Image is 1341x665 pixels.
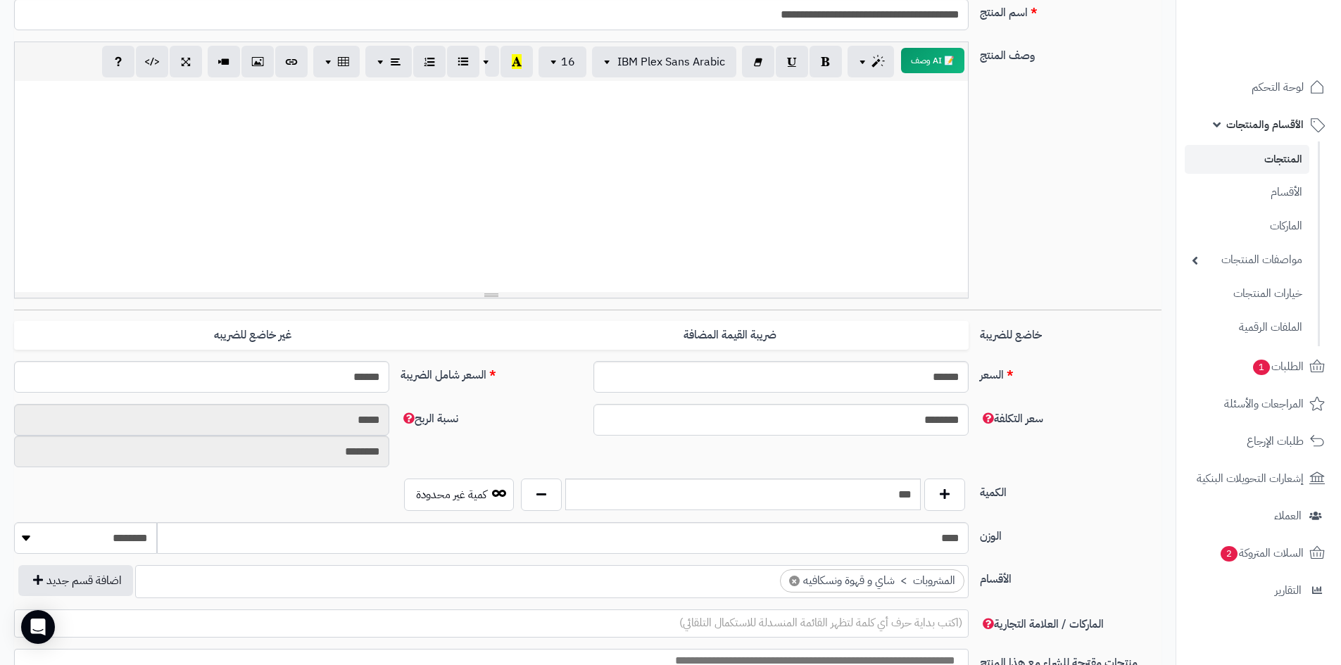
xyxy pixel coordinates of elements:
a: الأقسام [1185,177,1309,208]
span: لوحة التحكم [1252,77,1304,97]
span: الأقسام والمنتجات [1226,115,1304,134]
a: لوحة التحكم [1185,70,1333,104]
div: Open Intercom Messenger [21,610,55,644]
button: 16 [539,46,586,77]
label: وصف المنتج [974,42,1167,64]
label: ضريبة القيمة المضافة [491,321,969,350]
a: السلات المتروكة2 [1185,536,1333,570]
span: المراجعات والأسئلة [1224,394,1304,414]
span: سعر التكلفة [980,410,1043,427]
span: (اكتب بداية حرف أي كلمة لتظهر القائمة المنسدلة للاستكمال التلقائي) [679,614,962,631]
a: المراجعات والأسئلة [1185,387,1333,421]
label: الأقسام [974,565,1167,588]
label: الوزن [974,522,1167,545]
a: الملفات الرقمية [1185,312,1309,343]
a: المنتجات [1185,145,1309,174]
a: خيارات المنتجات [1185,279,1309,309]
a: العملاء [1185,499,1333,533]
span: طلبات الإرجاع [1247,431,1304,451]
span: السلات المتروكة [1219,543,1304,563]
a: مواصفات المنتجات [1185,245,1309,275]
span: العملاء [1274,506,1302,526]
button: 📝 AI وصف [901,48,964,73]
span: إشعارات التحويلات البنكية [1197,469,1304,488]
span: الطلبات [1252,357,1304,376]
span: IBM Plex Sans Arabic [617,53,725,70]
span: 16 [561,53,575,70]
button: IBM Plex Sans Arabic [592,46,736,77]
span: 2 [1221,546,1238,562]
span: نسبة الربح [401,410,458,427]
a: إشعارات التحويلات البنكية [1185,462,1333,495]
label: السعر شامل الضريبة [395,361,588,384]
span: الماركات / العلامة التجارية [980,616,1104,633]
label: غير خاضع للضريبه [14,321,491,350]
a: التقارير [1185,574,1333,607]
span: 1 [1253,360,1270,375]
a: الماركات [1185,211,1309,241]
label: خاضع للضريبة [974,321,1167,343]
label: الكمية [974,479,1167,501]
li: المشروبات > شاي و قهوة ونسكافيه [780,569,964,593]
span: × [789,576,800,586]
span: التقارير [1275,581,1302,600]
label: السعر [974,361,1167,384]
a: طلبات الإرجاع [1185,424,1333,458]
a: الطلبات1 [1185,350,1333,384]
button: اضافة قسم جديد [18,565,133,596]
